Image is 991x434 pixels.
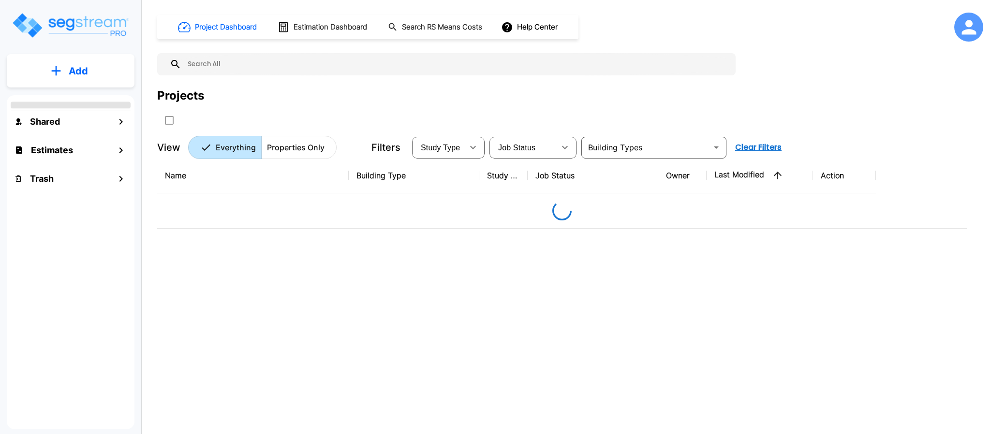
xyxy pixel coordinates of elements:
[371,140,400,155] p: Filters
[528,158,658,193] th: Job Status
[30,172,54,185] h1: Trash
[384,18,488,37] button: Search RS Means Costs
[349,158,479,193] th: Building Type
[498,144,535,152] span: Job Status
[31,144,73,157] h1: Estimates
[274,17,372,37] button: Estimation Dashboard
[731,138,785,157] button: Clear Filters
[157,140,180,155] p: View
[216,142,256,153] p: Everything
[813,158,876,193] th: Action
[157,87,204,104] div: Projects
[710,141,723,154] button: Open
[188,136,337,159] div: Platform
[69,64,88,78] p: Add
[658,158,707,193] th: Owner
[174,16,262,38] button: Project Dashboard
[479,158,528,193] th: Study Type
[491,134,555,161] div: Select
[160,111,179,130] button: SelectAll
[267,142,325,153] p: Properties Only
[421,144,460,152] span: Study Type
[261,136,337,159] button: Properties Only
[188,136,262,159] button: Everything
[402,22,482,33] h1: Search RS Means Costs
[707,158,813,193] th: Last Modified
[157,158,349,193] th: Name
[584,141,708,154] input: Building Types
[195,22,257,33] h1: Project Dashboard
[414,134,463,161] div: Select
[7,57,134,85] button: Add
[499,18,562,36] button: Help Center
[30,115,60,128] h1: Shared
[294,22,367,33] h1: Estimation Dashboard
[11,12,130,39] img: Logo
[181,53,731,75] input: Search All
